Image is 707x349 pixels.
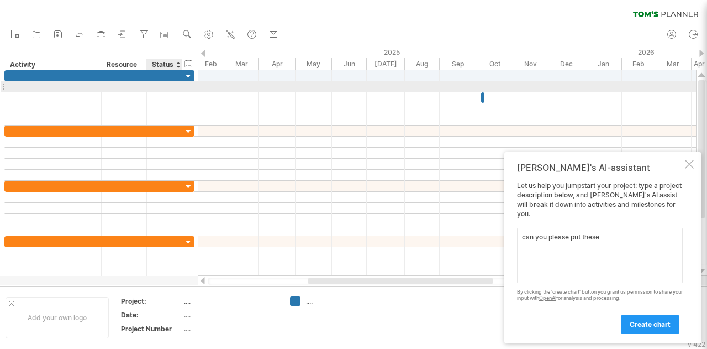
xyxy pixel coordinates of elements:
div: September 2025 [440,58,476,70]
span: create chart [630,320,671,329]
div: April 2025 [259,58,296,70]
div: January 2026 [585,58,622,70]
div: .... [184,296,277,306]
div: .... [184,324,277,334]
div: .... [306,296,366,306]
a: OpenAI [539,295,556,301]
div: March 2025 [224,58,259,70]
div: v 422 [688,340,705,348]
div: Add your own logo [6,297,109,338]
div: Date: [121,310,182,320]
div: Let us help you jumpstart your project: type a project description below, and [PERSON_NAME]'s AI ... [517,181,683,334]
div: .... [184,310,277,320]
div: August 2025 [405,58,440,70]
div: February 2025 [191,58,224,70]
div: July 2025 [367,58,405,70]
div: Activity [10,59,95,70]
div: Project Number [121,324,182,334]
div: October 2025 [476,58,514,70]
a: create chart [621,315,679,334]
div: December 2025 [547,58,585,70]
div: May 2025 [296,58,332,70]
div: November 2025 [514,58,547,70]
div: Resource [107,59,140,70]
div: March 2026 [655,58,692,70]
div: By clicking the 'create chart' button you grant us permission to share your input with for analys... [517,289,683,301]
div: June 2025 [332,58,367,70]
div: February 2026 [622,58,655,70]
div: 2025 [153,46,585,58]
div: [PERSON_NAME]'s AI-assistant [517,162,683,173]
div: Project: [121,296,182,306]
div: Status [152,59,176,70]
